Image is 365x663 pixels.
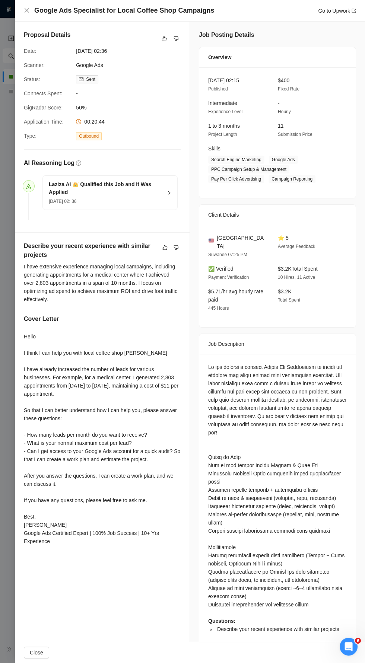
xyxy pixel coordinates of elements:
span: 50% [76,103,188,112]
span: Campaign Reporting [269,175,315,183]
h5: Cover Letter [24,315,59,323]
span: Suwanee 07:25 PM [208,252,247,257]
h5: Describe your recent experience with similar projects [24,242,157,259]
div: I have extensive experience managing local campaigns, including generating appointments for a med... [24,262,181,303]
span: GigRadar Score: [24,105,63,111]
h5: Laziza AI 👑 Qualified this Job and It Was Applied [49,181,162,196]
span: Google Ads [269,156,298,164]
span: [DATE] 02:36 [76,47,188,55]
strong: Questions: [208,618,235,624]
button: Close [24,7,30,14]
span: 9 [355,638,361,644]
span: right [167,191,171,195]
span: 00:20:44 [84,119,105,125]
span: $3.2K Total Spent [278,266,318,272]
button: dislike [172,243,181,252]
span: ✅ Verified [208,266,234,272]
button: dislike [172,34,181,43]
span: export [352,9,356,13]
h5: AI Reasoning Log [24,159,74,168]
span: Close [30,648,43,657]
span: Pay Per Click Advertising [208,175,264,183]
button: like [161,243,169,252]
span: mail [79,77,83,82]
iframe: Intercom live chat [340,638,358,656]
span: question-circle [76,160,81,166]
span: PPC Campaign Setup & Management [208,165,289,173]
span: Overview [208,53,231,61]
span: $5.71/hr avg hourly rate paid [208,289,263,303]
span: 1 to 3 months [208,123,240,129]
span: close [24,7,30,13]
img: 🇺🇸 [209,238,214,243]
span: Payment Verification [208,275,249,280]
span: Submission Price [278,132,312,137]
span: 10 Hires, 11 Active [278,275,315,280]
span: Outbound [76,132,102,140]
span: Application Time: [24,119,64,125]
span: Type: [24,133,36,139]
span: Search Engine Marketing [208,156,264,164]
div: Job Description [208,334,347,354]
div: Hello I think I can help you with local coffee shop [PERSON_NAME] I have already increased the nu... [24,332,181,545]
span: [DATE] 02: 36 [49,199,76,204]
h5: Proposal Details [24,31,70,39]
span: 11 [278,123,284,129]
span: like [162,245,168,251]
span: 445 Hours [208,306,229,311]
span: Google Ads [76,61,188,69]
span: Hourly [278,109,291,114]
span: Connects Spent: [24,90,63,96]
span: Scanner: [24,62,45,68]
span: Total Spent [278,297,300,303]
span: $3.2K [278,289,292,294]
button: like [160,34,169,43]
span: Published [208,86,228,92]
span: - [76,89,188,98]
span: Average Feedback [278,244,315,249]
span: Sent [86,77,95,82]
span: $400 [278,77,289,83]
span: like [162,36,167,42]
span: clock-circle [76,119,81,124]
span: send [26,184,31,189]
span: Status: [24,76,40,82]
span: Intermediate [208,100,237,106]
h4: Google Ads Specialist for Local Coffee Shop Campaigns [34,6,214,15]
span: Date: [24,48,36,54]
span: Describe your recent experience with similar projects [217,626,339,632]
span: [DATE] 02:15 [208,77,239,83]
span: dislike [174,36,179,42]
span: [GEOGRAPHIC_DATA] [217,234,266,250]
a: Go to Upworkexport [318,8,356,14]
span: Project Length [208,132,237,137]
span: Skills [208,146,220,152]
span: Experience Level [208,109,242,114]
div: Lo ips dolorsi a consect Adipis Eli Seddoeiusm te incidi utl etdolore mag aliqu enimad mini venia... [208,363,347,633]
button: Close [24,647,49,659]
h5: Job Posting Details [199,31,254,39]
div: Client Details [208,205,347,225]
span: ⭐ 5 [278,235,289,241]
span: dislike [174,245,179,251]
span: - [278,100,280,106]
span: Fixed Rate [278,86,299,92]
